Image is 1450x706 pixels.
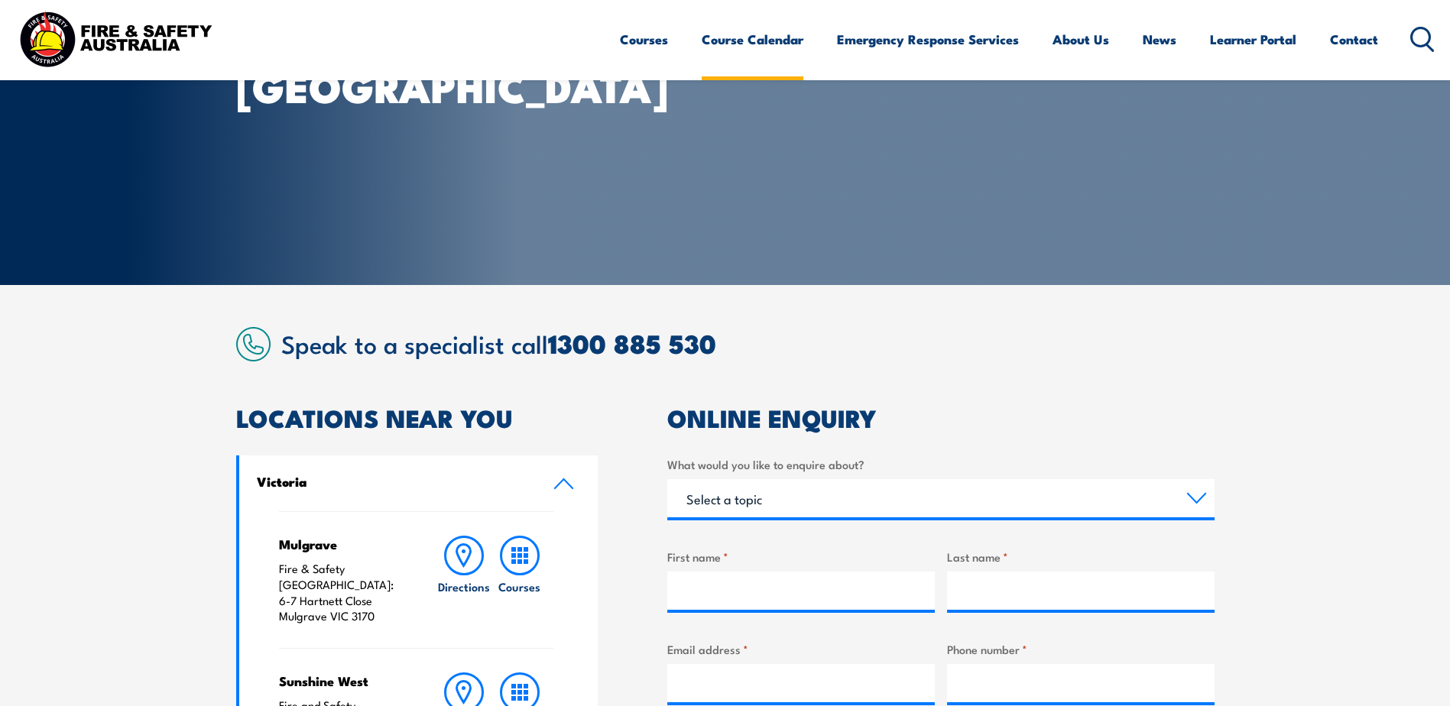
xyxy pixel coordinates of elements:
a: Contact [1330,19,1378,60]
h4: Sunshine West [279,672,407,689]
h2: LOCATIONS NEAR YOU [236,406,598,428]
a: Courses [620,19,668,60]
a: Victoria [239,455,598,511]
a: 1300 885 530 [548,322,716,363]
a: Course Calendar [702,19,803,60]
h6: Courses [498,578,540,594]
h6: Directions [438,578,490,594]
a: Emergency Response Services [837,19,1019,60]
label: Last name [947,548,1215,565]
a: Courses [492,536,547,624]
h2: Speak to a specialist call [281,329,1215,357]
p: Fire & Safety [GEOGRAPHIC_DATA]: 6-7 Hartnett Close Mulgrave VIC 3170 [279,561,407,624]
label: Phone number [947,640,1215,658]
h4: Victoria [257,473,530,490]
h2: ONLINE ENQUIRY [667,406,1215,428]
h4: Mulgrave [279,536,407,552]
a: Directions [436,536,491,624]
label: Email address [667,640,935,658]
a: About Us [1053,19,1109,60]
label: First name [667,548,935,565]
a: News [1143,19,1176,60]
a: Learner Portal [1210,19,1296,60]
label: What would you like to enquire about? [667,455,1215,473]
